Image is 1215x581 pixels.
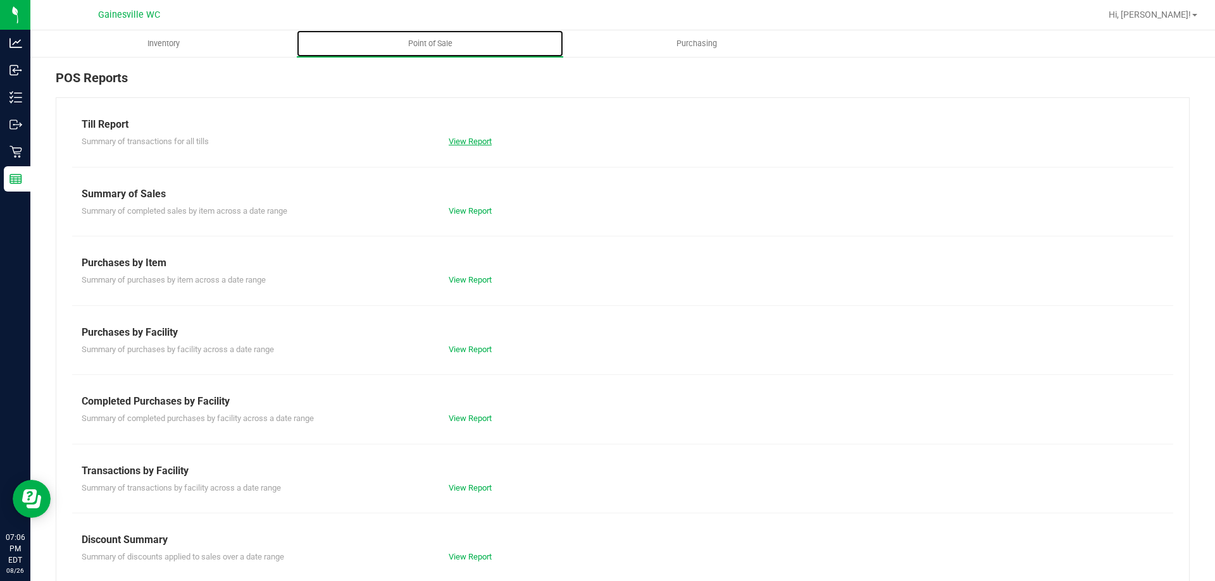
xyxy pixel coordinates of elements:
[82,117,1164,132] div: Till Report
[449,137,492,146] a: View Report
[9,64,22,76] inline-svg: Inbound
[449,413,492,423] a: View Report
[449,206,492,216] a: View Report
[6,566,25,575] p: 08/26
[130,38,197,49] span: Inventory
[449,483,492,492] a: View Report
[1109,9,1191,20] span: Hi, [PERSON_NAME]!
[13,480,51,518] iframe: Resource center
[297,30,563,57] a: Point of Sale
[98,9,160,20] span: Gainesville WC
[9,118,22,131] inline-svg: Outbound
[82,187,1164,202] div: Summary of Sales
[449,345,492,354] a: View Report
[563,30,830,57] a: Purchasing
[449,552,492,561] a: View Report
[82,206,287,216] span: Summary of completed sales by item across a date range
[82,552,284,561] span: Summary of discounts applied to sales over a date range
[82,137,209,146] span: Summary of transactions for all tills
[82,325,1164,340] div: Purchases by Facility
[82,345,274,354] span: Summary of purchases by facility across a date range
[30,30,297,57] a: Inventory
[82,413,314,423] span: Summary of completed purchases by facility across a date range
[82,483,281,492] span: Summary of transactions by facility across a date range
[56,68,1190,97] div: POS Reports
[6,532,25,566] p: 07:06 PM EDT
[9,145,22,158] inline-svg: Retail
[9,173,22,185] inline-svg: Reports
[449,275,492,284] a: View Report
[82,532,1164,547] div: Discount Summary
[82,255,1164,271] div: Purchases by Item
[9,37,22,49] inline-svg: Analytics
[82,275,266,284] span: Summary of purchases by item across a date range
[82,394,1164,409] div: Completed Purchases by Facility
[391,38,470,49] span: Point of Sale
[82,463,1164,479] div: Transactions by Facility
[659,38,734,49] span: Purchasing
[9,91,22,104] inline-svg: Inventory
